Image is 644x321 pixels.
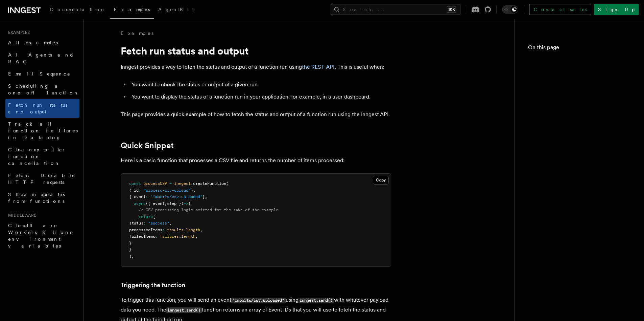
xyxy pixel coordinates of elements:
span: length [181,234,195,239]
span: Email Sequence [8,71,71,77]
span: { [153,214,155,219]
span: } [129,247,132,252]
button: Copy [373,176,389,185]
a: Fetch: Durable HTTP requests [5,169,79,188]
span: { event [129,194,146,199]
span: AgentKit [158,7,194,12]
a: AI Agents and RAG [5,49,79,68]
span: : [143,221,146,226]
a: Fetch run status and output [5,99,79,118]
span: , [165,201,167,206]
h1: Fetch run status and output [121,45,391,57]
a: AgentKit [154,2,198,18]
span: Examples [114,7,150,12]
span: , [169,221,172,226]
span: step }) [167,201,184,206]
span: } [202,194,205,199]
span: failedItems [129,234,155,239]
span: Documentation [50,7,106,12]
a: the REST API [302,64,335,70]
a: Sign Up [594,4,639,15]
span: : [155,234,158,239]
span: , [193,188,195,193]
a: Scheduling a one-off function [5,80,79,99]
a: Stream updates from functions [5,188,79,207]
span: . [184,228,186,232]
span: , [200,228,202,232]
span: ); [129,254,134,259]
span: } [191,188,193,193]
span: Cloudflare Workers & Hono environment variables [8,223,75,249]
span: , [205,194,207,199]
button: Search...⌘K [331,4,460,15]
a: Track all function failures in Datadog [5,118,79,144]
span: results [167,228,184,232]
a: Examples [121,30,153,37]
span: = [169,181,172,186]
span: : [139,188,141,193]
span: processCSV [143,181,167,186]
span: async [134,201,146,206]
span: ({ event [146,201,165,206]
code: inngest.send() [299,298,334,303]
span: ( [226,181,229,186]
a: Cleanup after function cancellation [5,144,79,169]
span: // CSV processing logic omitted for the sake of the example [139,208,278,212]
span: Examples [5,30,30,35]
a: Documentation [46,2,110,18]
span: Stream updates from functions [8,192,65,204]
span: Track all function failures in Datadog [8,121,78,140]
span: Cleanup after function cancellation [8,147,66,166]
span: .createFunction [191,181,226,186]
span: , [195,234,198,239]
p: Here is a basic function that processes a CSV file and returns the number of items processed: [121,156,391,165]
span: "process-csv-upload" [143,188,191,193]
li: You want to display the status of a function run in your application, for example, in a user dash... [129,92,391,102]
span: : [146,194,148,199]
span: "imports/csv.uploaded" [150,194,202,199]
span: processedItems [129,228,162,232]
span: AI Agents and RAG [8,52,74,64]
span: Fetch run status and output [8,102,67,114]
a: Examples [110,2,154,19]
span: length [186,228,200,232]
a: Email Sequence [5,68,79,80]
a: Quick Snippet [121,141,174,150]
code: "imports/csv.uploaded" [231,298,286,303]
span: status [129,221,143,226]
kbd: ⌘K [447,6,456,13]
a: Cloudflare Workers & Hono environment variables [5,219,79,252]
span: : [162,228,165,232]
a: All examples [5,37,79,49]
span: => [184,201,188,206]
button: Toggle dark mode [502,5,518,14]
p: This page provides a quick example of how to fetch the status and output of a function run using ... [121,110,391,119]
span: All examples [8,40,58,45]
span: Scheduling a one-off function [8,83,79,95]
code: inngest.send() [166,307,202,313]
span: failures [160,234,179,239]
span: return [139,214,153,219]
span: const [129,181,141,186]
span: { [188,201,191,206]
span: Fetch: Durable HTTP requests [8,173,75,185]
a: Triggering the function [121,280,185,290]
span: Middleware [5,213,36,218]
p: Inngest provides a way to fetch the status and output of a function run using . This is useful when: [121,62,391,72]
span: . [179,234,181,239]
a: Contact sales [529,4,591,15]
span: "success" [148,221,169,226]
li: You want to check the status or output of a given run. [129,80,391,89]
h4: On this page [528,43,630,54]
span: inngest [174,181,191,186]
span: } [129,241,132,245]
span: { id [129,188,139,193]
